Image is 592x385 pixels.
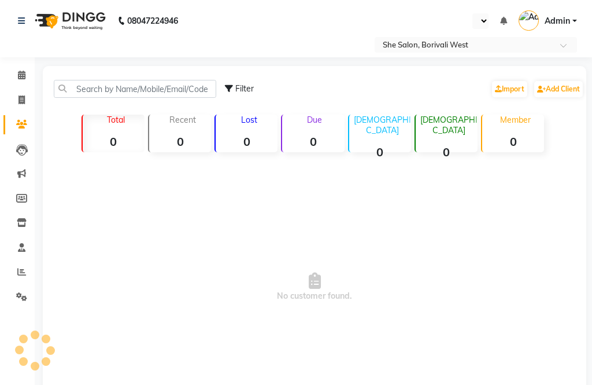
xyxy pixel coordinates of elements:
[354,115,411,135] p: [DEMOGRAPHIC_DATA]
[127,5,178,37] b: 08047224946
[235,83,254,94] span: Filter
[149,134,211,149] strong: 0
[482,134,544,149] strong: 0
[87,115,145,125] p: Total
[420,115,478,135] p: [DEMOGRAPHIC_DATA]
[282,134,344,149] strong: 0
[519,10,539,31] img: Admin
[534,81,583,97] a: Add Client
[545,15,570,27] span: Admin
[216,134,277,149] strong: 0
[487,115,544,125] p: Member
[83,134,145,149] strong: 0
[29,5,109,37] img: logo
[154,115,211,125] p: Recent
[416,145,478,159] strong: 0
[54,80,216,98] input: Search by Name/Mobile/Email/Code
[349,145,411,159] strong: 0
[220,115,277,125] p: Lost
[492,81,527,97] a: Import
[284,115,344,125] p: Due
